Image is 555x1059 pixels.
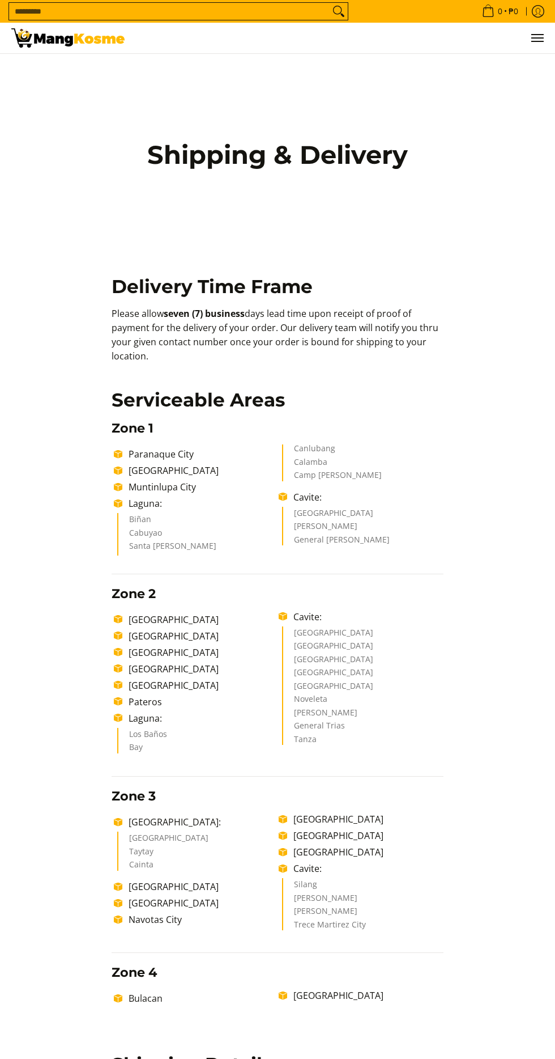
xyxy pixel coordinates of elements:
span: ₱0 [507,7,520,15]
li: [GEOGRAPHIC_DATA] [294,655,433,669]
button: Menu [530,23,544,53]
li: [GEOGRAPHIC_DATA] [294,668,433,682]
li: [GEOGRAPHIC_DATA]: [123,815,279,829]
li: [GEOGRAPHIC_DATA] [294,629,433,642]
li: [GEOGRAPHIC_DATA] [294,682,433,696]
li: Taytay [129,848,268,861]
span: • [479,5,522,18]
li: Biñan [129,515,268,529]
li: Cavite: [288,490,443,504]
li: General [PERSON_NAME] [294,536,433,546]
li: Laguna: [123,497,279,510]
li: [GEOGRAPHIC_DATA] [123,662,279,676]
li: Camp [PERSON_NAME] [294,471,433,481]
li: Trece Martirez City [294,921,433,931]
li: Navotas City [123,913,279,926]
span: Paranaque City [129,448,194,460]
li: General Trias [294,722,433,735]
li: [GEOGRAPHIC_DATA] [123,679,279,692]
li: [GEOGRAPHIC_DATA] [129,834,268,848]
h3: Zone 4 [112,964,444,980]
li: [GEOGRAPHIC_DATA] [294,642,433,655]
li: [PERSON_NAME] [294,894,433,908]
li: Cainta [129,861,268,871]
li: [GEOGRAPHIC_DATA] [123,613,279,626]
li: Pateros [123,695,279,709]
h2: Serviceable Areas [112,388,444,412]
li: [GEOGRAPHIC_DATA] [123,629,279,643]
li: Calamba [294,458,433,472]
h3: Zone 3 [112,788,444,804]
li: Los Baños [129,730,268,744]
b: seven (7) business [164,307,245,320]
h2: Delivery Time Frame [112,275,444,298]
h3: Zone 1 [112,420,444,436]
img: Shipping &amp; Delivery Page l Mang Kosme: Home Appliances Warehouse Sale! [11,28,125,48]
p: Please allow days lead time upon receipt of proof of payment for the delivery of your order. Our ... [112,307,444,374]
button: Search [330,3,348,20]
li: [GEOGRAPHIC_DATA] [123,464,279,477]
li: Silang [294,880,433,894]
li: Muntinlupa City [123,480,279,494]
li: [GEOGRAPHIC_DATA] [294,509,433,523]
li: [GEOGRAPHIC_DATA] [288,845,443,859]
li: Cavite: [288,862,443,875]
span: 0 [496,7,504,15]
ul: Customer Navigation [136,23,544,53]
li: Bay [129,743,268,753]
li: [PERSON_NAME] [294,709,433,722]
li: Laguna: [123,711,279,725]
li: Tanza [294,735,433,745]
nav: Main Menu [136,23,544,53]
li: [GEOGRAPHIC_DATA] [123,646,279,659]
li: Cabuyao [129,529,268,543]
li: [GEOGRAPHIC_DATA] [288,989,443,1002]
li: [PERSON_NAME] [294,522,433,536]
h3: Zone 2 [112,586,444,601]
li: Cavite: [288,610,443,624]
li: [GEOGRAPHIC_DATA] [123,896,279,910]
h1: Shipping & Delivery [147,139,408,171]
li: [PERSON_NAME] [294,907,433,921]
li: [GEOGRAPHIC_DATA] [288,829,443,842]
li: Canlubang [294,444,433,458]
li: [GEOGRAPHIC_DATA] [288,812,443,826]
li: Santa [PERSON_NAME] [129,542,268,556]
li: [GEOGRAPHIC_DATA] [123,880,279,893]
li: Noveleta [294,695,433,709]
li: Bulacan [123,992,279,1005]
